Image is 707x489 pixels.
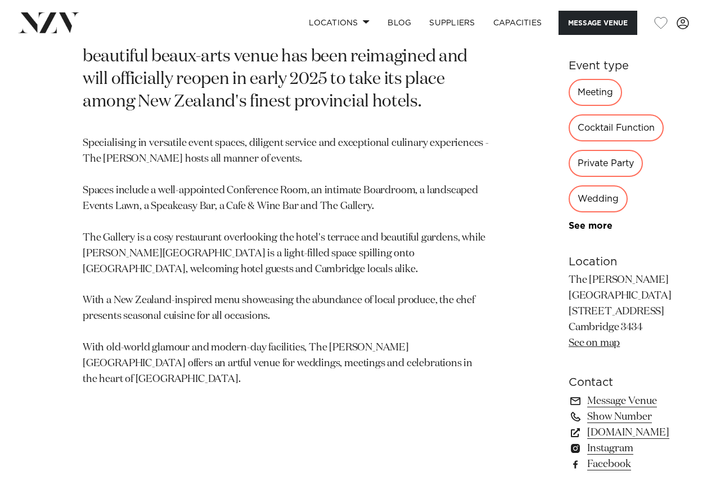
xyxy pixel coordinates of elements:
div: Cocktail Function [569,114,664,141]
div: Wedding [569,185,628,212]
button: Message Venue [559,11,637,35]
h6: Event type [569,57,691,74]
a: Show Number [569,409,691,425]
a: BLOG [379,11,420,35]
img: nzv-logo.png [18,12,79,33]
h6: Location [569,254,691,270]
p: Specialising in versatile event spaces, diligent service and exceptional culinary experiences - T... [83,136,489,387]
h6: Contact [569,374,691,391]
a: Facebook [569,456,691,472]
a: See on map [569,338,620,348]
div: Meeting [569,79,622,106]
div: Private Party [569,150,643,177]
a: [DOMAIN_NAME] [569,425,691,441]
a: Instagram [569,441,691,456]
a: Message Venue [569,393,691,409]
p: The [PERSON_NAME] is a boutique hotel in the charming township of [GEOGRAPHIC_DATA]. This beautif... [83,1,489,113]
a: Capacities [484,11,551,35]
a: Locations [300,11,379,35]
a: SUPPLIERS [420,11,484,35]
p: The [PERSON_NAME][GEOGRAPHIC_DATA] [STREET_ADDRESS] Cambridge 3434 [569,273,691,351]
